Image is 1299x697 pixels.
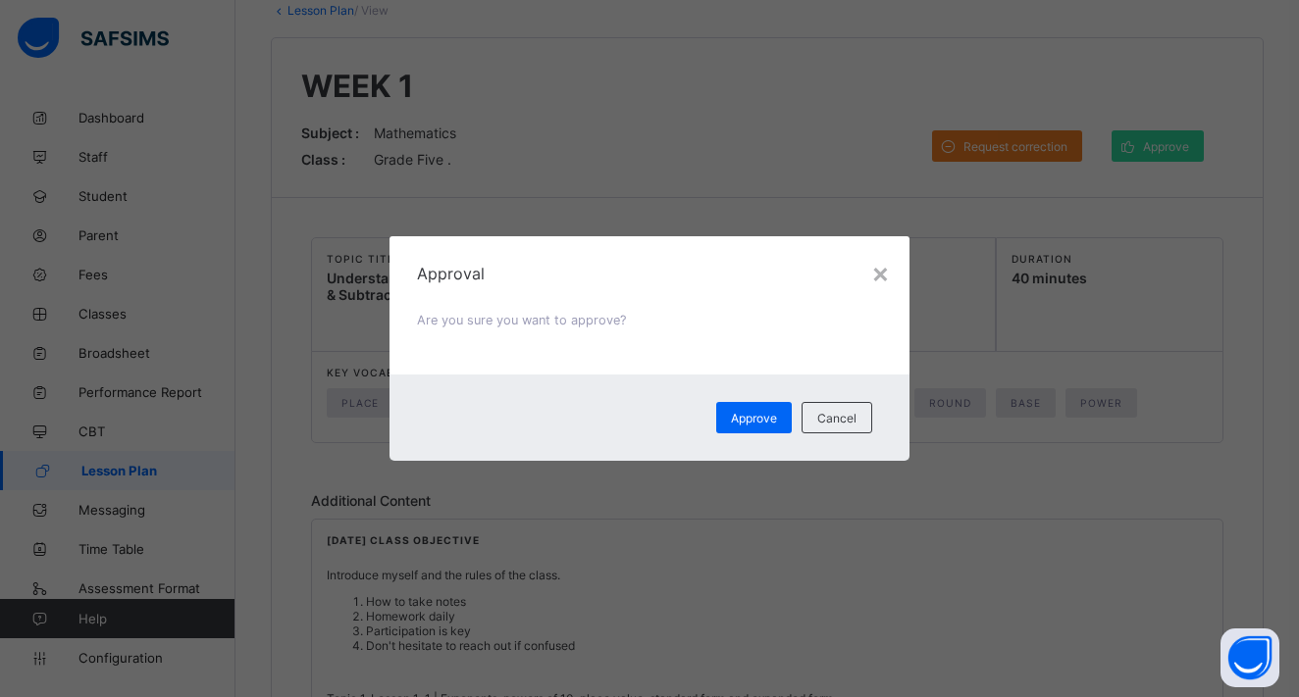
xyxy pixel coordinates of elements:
[1221,628,1279,687] button: Open asap
[817,411,857,425] span: Cancel
[731,411,777,425] span: Approve
[417,264,882,283] span: Approval
[417,313,626,327] span: Are you sure you want to approve?
[871,256,890,289] div: ×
